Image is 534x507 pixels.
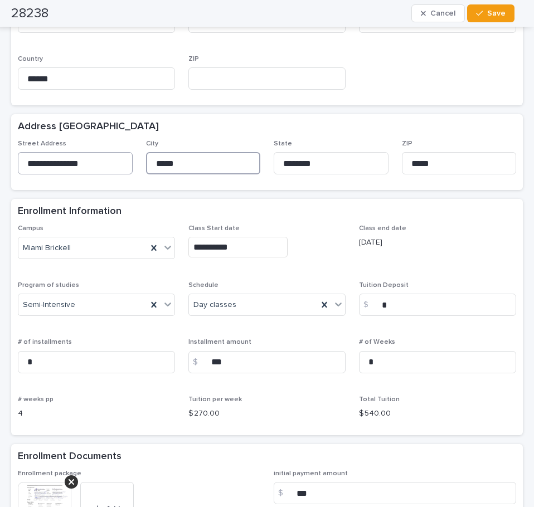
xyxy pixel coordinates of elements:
span: ZIP [402,140,412,147]
span: Tuition per week [188,396,242,403]
div: $ [274,482,296,504]
button: Cancel [411,4,465,22]
span: Tuition Deposit [359,282,409,289]
span: Program of studies [18,282,79,289]
h2: Enrollment Documents [18,451,122,463]
span: Street Address [18,140,66,147]
span: Enrollment package [18,470,81,477]
span: initial payment amount [274,470,348,477]
span: Cancel [430,9,455,17]
h2: 28238 [11,6,48,22]
p: 4 [18,408,175,420]
span: Semi-Intensive [23,299,75,311]
span: # weeks pp [18,396,54,403]
p: $ 540.00 [359,408,516,420]
span: ZIP [188,56,199,62]
span: Save [487,9,506,17]
span: # of installments [18,339,72,345]
p: [DATE] [359,237,516,248]
span: Day classes [193,299,236,311]
span: State [274,140,292,147]
div: $ [188,351,211,373]
span: Class end date [359,225,406,232]
span: # of Weeks [359,339,395,345]
h2: Enrollment Information [18,206,122,218]
span: Schedule [188,282,219,289]
span: Campus [18,225,43,232]
span: Class Start date [188,225,240,232]
span: Country [18,56,43,62]
span: Total Tuition [359,396,400,403]
span: City [146,140,158,147]
button: Save [467,4,514,22]
span: Installment amount [188,339,251,345]
p: $ 270.00 [188,408,346,420]
h2: Address [GEOGRAPHIC_DATA] [18,121,159,133]
div: $ [359,294,381,316]
span: Miami Brickell [23,242,71,254]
